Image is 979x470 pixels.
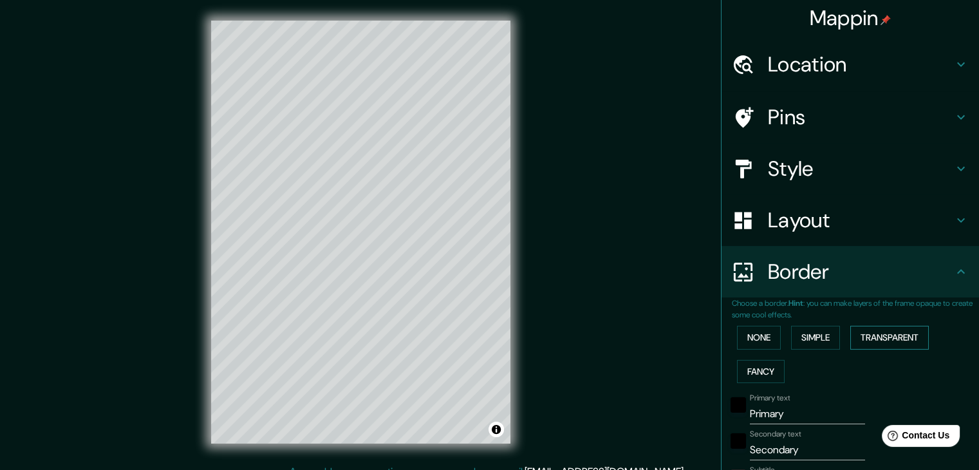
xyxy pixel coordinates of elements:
button: None [737,326,781,350]
button: Transparent [850,326,929,350]
h4: Border [768,259,953,285]
button: Toggle attribution [489,422,504,437]
div: Pins [722,91,979,143]
button: black [731,433,746,449]
h4: Style [768,156,953,182]
button: Fancy [737,360,785,384]
h4: Location [768,52,953,77]
button: black [731,397,746,413]
img: pin-icon.png [881,15,891,25]
div: Border [722,246,979,297]
p: Choose a border. : you can make layers of the frame opaque to create some cool effects. [732,297,979,321]
div: Location [722,39,979,90]
button: Simple [791,326,840,350]
iframe: Help widget launcher [864,420,965,456]
h4: Pins [768,104,953,130]
div: Layout [722,194,979,246]
b: Hint [788,298,803,308]
div: Style [722,143,979,194]
h4: Mappin [810,5,891,31]
h4: Layout [768,207,953,233]
label: Secondary text [750,429,801,440]
label: Primary text [750,393,790,404]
